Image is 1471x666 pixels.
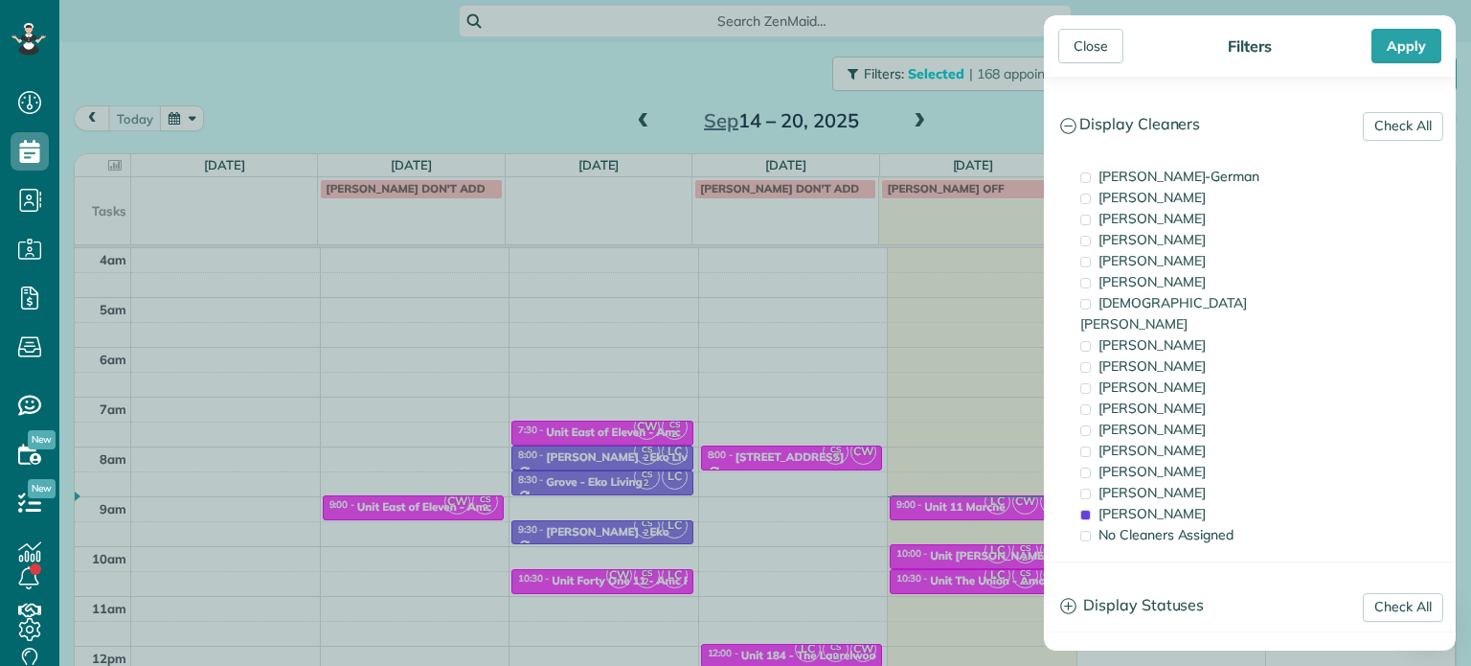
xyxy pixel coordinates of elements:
span: No Cleaners Assigned [1098,526,1233,543]
span: [PERSON_NAME] [1098,442,1206,459]
a: Display Cleaners [1045,101,1455,149]
div: Apply [1371,29,1441,63]
a: Display Statuses [1045,582,1455,631]
div: Filters [1222,36,1278,56]
span: [PERSON_NAME] [1098,210,1206,227]
span: [PERSON_NAME] [1098,505,1206,522]
span: [PERSON_NAME] [1098,484,1206,501]
div: Close [1058,29,1123,63]
span: [PERSON_NAME] [1098,400,1206,417]
span: [PERSON_NAME] [1098,336,1206,354]
span: [PERSON_NAME] [1098,463,1206,480]
span: [PERSON_NAME]-German [1098,168,1259,185]
span: [PERSON_NAME] [1098,252,1206,269]
span: [PERSON_NAME] [1098,421,1206,438]
a: Check All [1363,112,1443,141]
span: [DEMOGRAPHIC_DATA][PERSON_NAME] [1080,294,1247,333]
span: New [28,479,56,498]
a: Check All [1363,593,1443,622]
span: [PERSON_NAME] [1098,357,1206,375]
span: [PERSON_NAME] [1098,231,1206,248]
span: [PERSON_NAME] [1098,379,1206,396]
span: [PERSON_NAME] [1098,273,1206,290]
span: [PERSON_NAME] [1098,189,1206,206]
span: New [28,430,56,449]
